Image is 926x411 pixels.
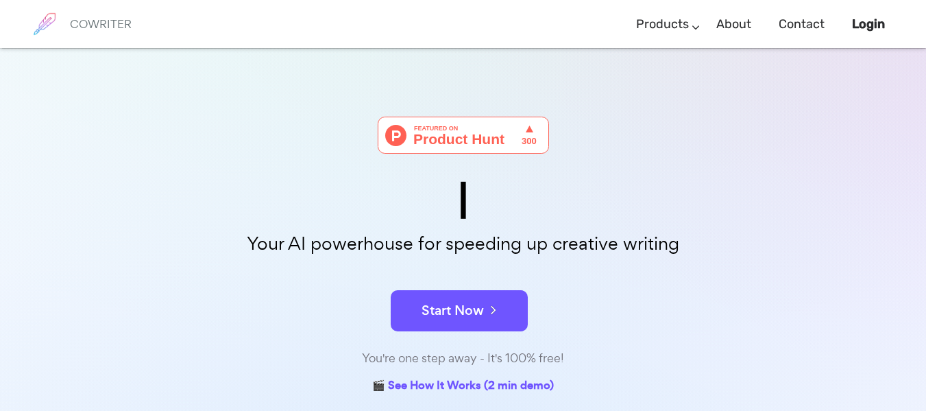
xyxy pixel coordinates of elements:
[779,4,825,45] a: Contact
[27,7,62,41] img: brand logo
[852,16,885,32] b: Login
[391,290,528,331] button: Start Now
[70,18,132,30] h6: COWRITER
[121,229,806,259] p: Your AI powerhouse for speeding up creative writing
[716,4,751,45] a: About
[378,117,549,154] img: Cowriter - Your AI buddy for speeding up creative writing | Product Hunt
[636,4,689,45] a: Products
[121,349,806,368] div: You're one step away - It's 100% free!
[372,376,554,397] a: 🎬 See How It Works (2 min demo)
[852,4,885,45] a: Login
